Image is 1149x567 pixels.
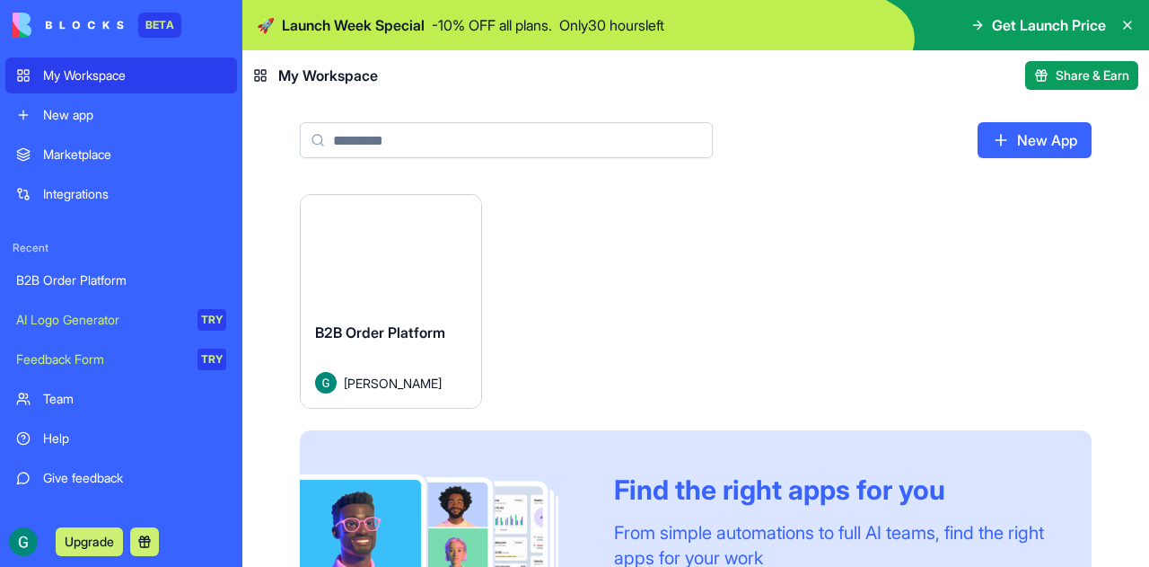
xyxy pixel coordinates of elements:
[16,311,185,329] div: AI Logo Generator
[43,509,226,527] div: Get Started
[16,350,185,368] div: Feedback Form
[9,527,38,556] img: ACg8ocJ9KwVV3x5a9XIP9IwbY5uMndypQLaBNiQi05g5NyTJ4uccxg=s96-c
[43,146,226,164] div: Marketplace
[43,390,226,408] div: Team
[5,302,237,338] a: AI Logo GeneratorTRY
[138,13,181,38] div: BETA
[13,13,181,38] a: BETA
[16,271,226,289] div: B2B Order Platform
[197,349,226,370] div: TRY
[282,14,425,36] span: Launch Week Special
[197,309,226,331] div: TRY
[5,241,237,255] span: Recent
[5,176,237,212] a: Integrations
[5,381,237,417] a: Team
[614,474,1048,506] div: Find the right apps for you
[278,65,378,86] span: My Workspace
[1025,61,1138,90] button: Share & Earn
[432,14,552,36] p: - 10 % OFF all plans.
[315,323,445,341] span: B2B Order Platform
[43,185,226,203] div: Integrations
[5,460,237,496] a: Give feedback
[315,372,337,394] img: Avatar
[992,14,1106,36] span: Get Launch Price
[56,532,123,550] a: Upgrade
[43,66,226,84] div: My Workspace
[559,14,664,36] p: Only 30 hours left
[978,122,1092,158] a: New App
[257,14,275,36] span: 🚀
[1056,66,1129,84] span: Share & Earn
[5,137,237,173] a: Marketplace
[5,262,237,298] a: B2B Order Platform
[13,13,124,38] img: logo
[5,341,237,377] a: Feedback FormTRY
[5,97,237,133] a: New app
[5,58,237,93] a: My Workspace
[344,374,442,393] span: [PERSON_NAME]
[300,194,482,409] a: B2B Order PlatformAvatar[PERSON_NAME]
[43,106,226,124] div: New app
[56,527,123,556] button: Upgrade
[5,421,237,456] a: Help
[43,469,226,487] div: Give feedback
[5,500,237,536] a: Get Started
[43,430,226,447] div: Help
